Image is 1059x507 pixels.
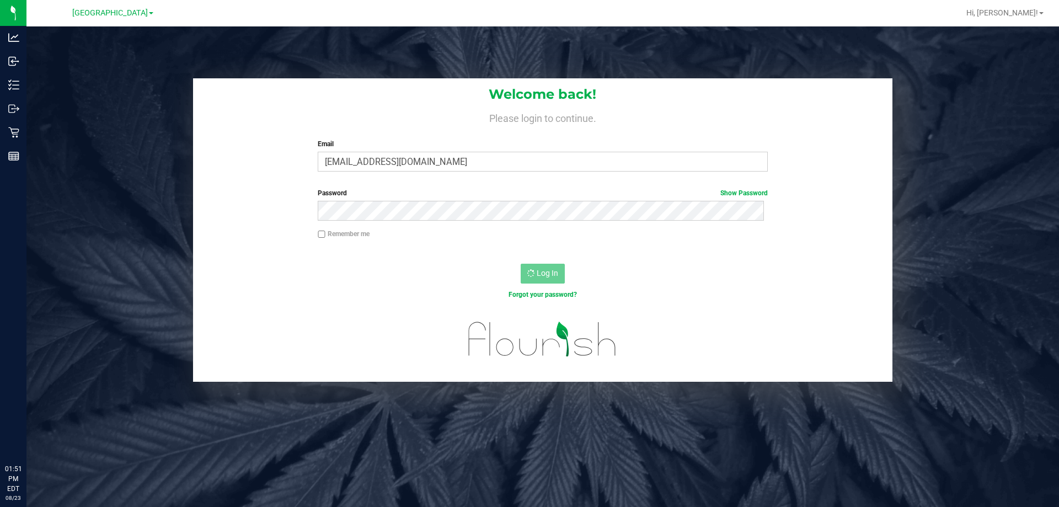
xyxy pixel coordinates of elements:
[8,32,19,43] inline-svg: Analytics
[966,8,1038,17] span: Hi, [PERSON_NAME]!
[521,264,565,284] button: Log In
[8,103,19,114] inline-svg: Outbound
[72,8,148,18] span: [GEOGRAPHIC_DATA]
[537,269,558,277] span: Log In
[8,127,19,138] inline-svg: Retail
[5,464,22,494] p: 01:51 PM EDT
[455,311,630,367] img: flourish_logo.svg
[193,110,892,124] h4: Please login to continue.
[318,229,370,239] label: Remember me
[193,87,892,102] h1: Welcome back!
[8,151,19,162] inline-svg: Reports
[8,56,19,67] inline-svg: Inbound
[720,189,768,197] a: Show Password
[509,291,577,298] a: Forgot your password?
[318,139,767,149] label: Email
[5,494,22,502] p: 08/23
[8,79,19,90] inline-svg: Inventory
[318,189,347,197] span: Password
[318,231,325,238] input: Remember me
